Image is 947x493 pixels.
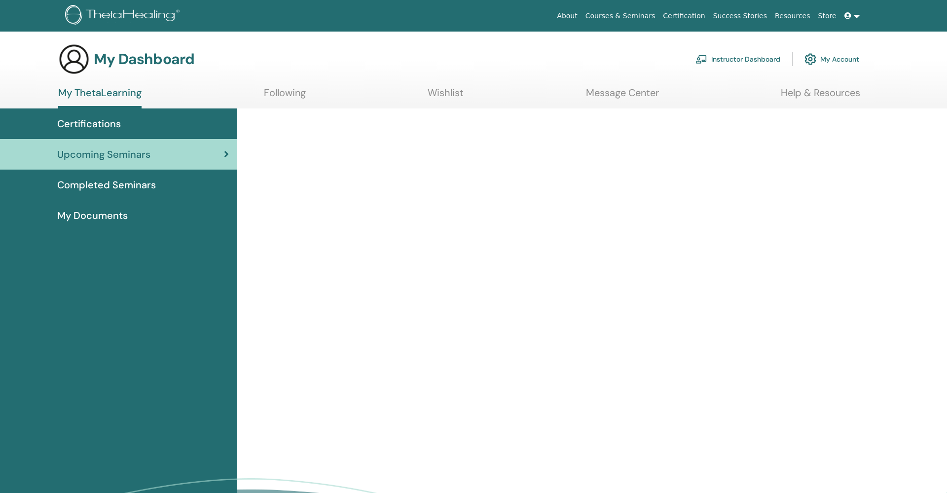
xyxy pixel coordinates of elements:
[695,55,707,64] img: chalkboard-teacher.svg
[58,43,90,75] img: generic-user-icon.jpg
[804,51,816,68] img: cog.svg
[57,208,128,223] span: My Documents
[58,87,142,108] a: My ThetaLearning
[57,177,156,192] span: Completed Seminars
[57,147,150,162] span: Upcoming Seminars
[94,50,194,68] h3: My Dashboard
[814,7,840,25] a: Store
[695,48,780,70] a: Instructor Dashboard
[771,7,814,25] a: Resources
[264,87,306,106] a: Following
[428,87,464,106] a: Wishlist
[57,116,121,131] span: Certifications
[659,7,709,25] a: Certification
[553,7,581,25] a: About
[582,7,659,25] a: Courses & Seminars
[709,7,771,25] a: Success Stories
[804,48,859,70] a: My Account
[781,87,860,106] a: Help & Resources
[586,87,659,106] a: Message Center
[65,5,183,27] img: logo.png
